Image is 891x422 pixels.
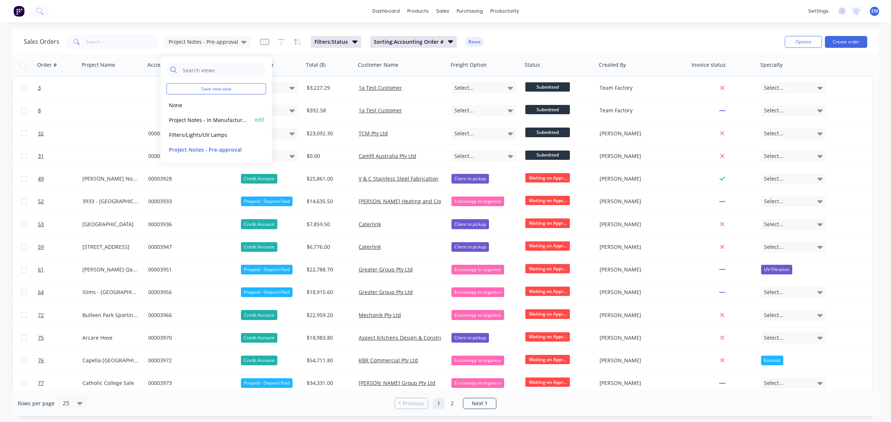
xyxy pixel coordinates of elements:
a: 77 [38,372,82,394]
a: 31 [38,145,82,167]
span: Select... [764,289,783,296]
div: Ecocanopy to organise [451,197,504,206]
span: 77 [38,379,44,387]
span: Select... [764,84,783,92]
div: [PERSON_NAME] [600,175,682,182]
div: $18,983.80 [307,334,350,342]
a: 1a Test Customer [359,107,402,114]
a: 49 [38,168,82,190]
span: 64 [38,289,44,296]
div: 00003966 [148,311,231,319]
div: $25,861.00 [307,175,350,182]
span: Next [472,400,483,407]
div: $3,227.29 [307,84,350,92]
a: Greater Group Pty Ltd [359,266,413,273]
div: Credit Account [241,310,277,320]
div: 00003928 [148,175,231,182]
div: [PERSON_NAME] [600,379,682,387]
div: [PERSON_NAME] [600,198,682,205]
div: sales [433,6,453,17]
div: 00003936 [148,221,231,228]
div: 00003956 [148,289,231,296]
a: Camfil Australia Pty Ltd [359,152,416,159]
div: Client to pickup [451,242,489,252]
div: Freight Option [451,61,487,69]
div: $23,092.30 [307,130,350,137]
div: $14,635.50 [307,198,350,205]
span: Select... [764,311,783,319]
img: Factory [13,6,25,17]
div: $392.58 [307,107,350,114]
span: Select... [764,175,783,182]
button: Project Notes - In Manufacture (Default) [167,115,251,124]
span: Select... [454,84,474,92]
span: Waiting on Appr... [525,378,570,387]
button: Filters:Status [311,36,361,48]
span: EM [871,8,878,14]
div: [STREET_ADDRESS] [82,243,139,251]
div: Prepaid - Deposit Paid [241,265,293,274]
div: $22,959.20 [307,311,350,319]
a: Caterlink [359,243,381,250]
span: Submitted [525,82,570,92]
div: purchasing [453,6,487,17]
span: 61 [38,266,44,273]
div: Ecocanopy to organise [451,356,504,365]
div: products [404,6,433,17]
div: $6,776.00 [307,243,350,251]
a: 8 [38,99,82,122]
a: Aspect Kitchens Design & Constructions Pty Ltd [359,334,476,341]
button: Create order [825,36,867,48]
span: 76 [38,357,44,364]
span: Select... [764,221,783,228]
button: None [167,100,251,109]
span: 72 [38,311,44,319]
span: Waiting on Appr... [525,264,570,273]
a: 52 [38,190,82,212]
div: Ecocanopy to organise [451,310,504,320]
div: $22,788.70 [307,266,350,273]
input: Search... [86,34,159,49]
div: [PERSON_NAME] [600,311,682,319]
div: [GEOGRAPHIC_DATA] [82,221,139,228]
a: 61 [38,258,82,281]
a: 75 [38,327,82,349]
div: 3933 - [GEOGRAPHIC_DATA] [82,198,139,205]
div: Credit Account [241,333,277,343]
button: Options [785,36,822,48]
span: Waiting on Appr... [525,332,570,342]
div: Catholic College Sale [82,379,139,387]
div: 00003951 [148,266,231,273]
span: 3 [38,84,41,92]
div: Prepaid - Deposit Paid [241,287,293,297]
a: V & C Stainless Steel Fabrication [359,175,438,182]
span: 53 [38,221,44,228]
span: 49 [38,175,44,182]
div: [PERSON_NAME] North [82,175,139,182]
div: Capella [GEOGRAPHIC_DATA] [82,357,139,364]
div: Prepaid - Deposit Paid [241,197,293,206]
span: Waiting on Appr... [525,241,570,251]
a: 53 [38,213,82,235]
a: [PERSON_NAME] Group Pty Ltd [359,379,435,386]
div: 00003972 [148,357,231,364]
div: [PERSON_NAME] [600,289,682,296]
a: 3 [38,77,82,99]
span: Waiting on Appr... [525,309,570,319]
a: Mechonik Pty Ltd [359,311,401,319]
span: 32 [38,130,44,137]
div: Total ($) [306,61,326,69]
div: Credit Account [241,174,277,184]
div: 00003933 [148,198,231,205]
div: Client to pickup [451,174,489,184]
div: $18,915.60 [307,289,350,296]
a: TCM Pty Ltd [359,130,388,137]
div: UV Filtration [761,265,792,274]
span: Filters: Status [314,38,348,46]
input: Search views [182,63,262,78]
span: Project Notes - Pre-approval [169,38,238,46]
div: Credit Account [241,219,277,229]
span: Waiting on Appr... [525,218,570,228]
div: [PERSON_NAME] [600,334,682,342]
span: Previous [403,400,424,407]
